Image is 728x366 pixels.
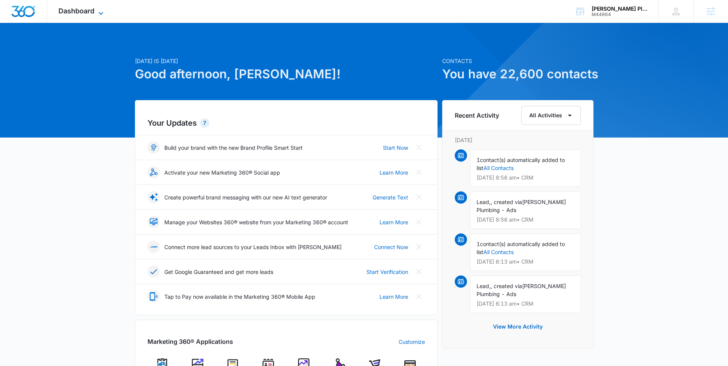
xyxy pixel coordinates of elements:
[379,293,408,301] a: Learn More
[477,301,574,306] p: [DATE] 6:13 am • CRM
[455,111,499,120] h6: Recent Activity
[379,168,408,177] a: Learn More
[164,193,327,201] p: Create powerful brand messaging with our new AI text generator
[413,191,425,203] button: Close
[477,241,480,247] span: 1
[477,199,491,205] span: Lead,
[373,193,408,201] a: Generate Text
[164,293,315,301] p: Tap to Pay now available in the Marketing 360® Mobile App
[413,290,425,303] button: Close
[413,266,425,278] button: Close
[483,165,514,171] a: All Contacts
[413,216,425,228] button: Close
[477,241,565,255] span: contact(s) automatically added to list
[592,12,647,17] div: account id
[399,338,425,346] a: Customize
[148,337,233,346] h2: Marketing 360® Applications
[477,283,491,289] span: Lead,
[491,199,522,205] span: , created via
[477,157,480,163] span: 1
[135,57,438,65] p: [DATE] is [DATE]
[521,106,581,125] button: All Activities
[455,136,581,144] p: [DATE]
[374,243,408,251] a: Connect Now
[164,218,348,226] p: Manage your Websites 360® website from your Marketing 360® account
[148,117,425,129] h2: Your Updates
[366,268,408,276] a: Start Verification
[477,217,574,222] p: [DATE] 8:56 am • CRM
[442,57,593,65] p: Contacts
[200,118,209,128] div: 7
[164,243,342,251] p: Connect more lead sources to your Leads Inbox with [PERSON_NAME]
[485,317,550,336] button: View More Activity
[413,166,425,178] button: Close
[383,144,408,152] a: Start Now
[164,168,280,177] p: Activate your new Marketing 360® Social app
[379,218,408,226] a: Learn More
[164,144,303,152] p: Build your brand with the new Brand Profile Smart Start
[164,268,273,276] p: Get Google Guaranteed and get more leads
[413,241,425,253] button: Close
[477,259,574,264] p: [DATE] 6:13 am • CRM
[442,65,593,83] h1: You have 22,600 contacts
[413,141,425,154] button: Close
[477,175,574,180] p: [DATE] 8:56 am • CRM
[135,65,438,83] h1: Good afternoon, [PERSON_NAME]!
[477,157,565,171] span: contact(s) automatically added to list
[58,7,94,15] span: Dashboard
[491,283,522,289] span: , created via
[483,249,514,255] a: All Contacts
[592,6,647,12] div: account name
